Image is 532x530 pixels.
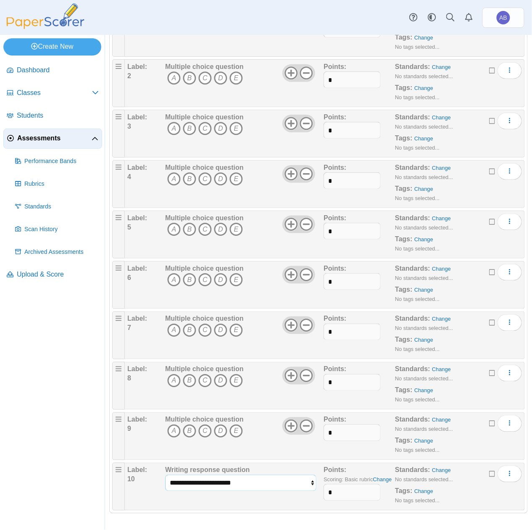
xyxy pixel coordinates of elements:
[127,164,147,171] b: Label:
[214,223,227,236] i: D
[167,273,181,287] i: A
[324,63,346,70] b: Points:
[395,286,412,293] b: Tags:
[395,477,453,483] small: No standards selected...
[127,324,131,332] b: 7
[167,374,181,388] i: A
[17,134,92,143] span: Assessments
[229,273,243,287] i: E
[214,71,227,85] i: D
[214,273,227,287] i: D
[17,270,99,279] span: Upload & Score
[432,266,451,272] a: Change
[414,337,433,343] a: Change
[395,325,453,332] small: No standards selected...
[17,66,99,75] span: Dashboard
[198,273,212,287] i: C
[229,223,243,236] i: E
[127,315,147,322] b: Label:
[395,366,430,373] b: Standards:
[3,3,87,29] img: PaperScorer
[432,467,451,474] a: Change
[127,416,147,423] b: Label:
[432,165,451,171] a: Change
[3,265,102,285] a: Upload & Score
[373,477,392,483] a: Change
[3,38,101,55] a: Create New
[395,437,412,444] b: Tags:
[432,114,451,121] a: Change
[165,113,244,121] b: Multiple choice question
[183,324,196,337] i: B
[395,245,440,252] small: No tags selected...
[165,467,250,474] b: Writing response question
[460,8,478,27] a: Alerts
[432,215,451,221] a: Change
[395,34,412,41] b: Tags:
[414,388,433,394] a: Change
[414,287,433,293] a: Change
[167,122,181,135] i: A
[24,225,99,234] span: Scan History
[112,463,125,511] div: Drag handle
[24,248,99,256] span: Archived Assessments
[167,172,181,186] i: A
[324,467,346,474] b: Points:
[324,113,346,121] b: Points:
[198,122,212,135] i: C
[432,64,451,70] a: Change
[165,315,244,322] b: Multiple choice question
[395,488,412,495] b: Tags:
[112,160,125,208] div: Drag handle
[395,315,430,322] b: Standards:
[167,223,181,236] i: A
[165,63,244,70] b: Multiple choice question
[167,71,181,85] i: A
[229,172,243,186] i: E
[214,122,227,135] i: D
[165,366,244,373] b: Multiple choice question
[395,336,412,343] b: Tags:
[183,223,196,236] i: B
[3,23,87,30] a: PaperScorer
[198,374,212,388] i: C
[12,197,102,217] a: Standards
[414,135,433,142] a: Change
[12,151,102,171] a: Performance Bands
[112,412,125,460] div: Drag handle
[167,324,181,337] i: A
[127,265,147,272] b: Label:
[395,124,453,130] small: No standards selected...
[432,316,451,322] a: Change
[214,374,227,388] i: D
[324,477,392,483] small: Scoring: Basic rubric
[498,62,522,79] button: More options
[229,324,243,337] i: E
[183,374,196,388] i: B
[395,235,412,243] b: Tags:
[414,34,433,41] a: Change
[395,145,440,151] small: No tags selected...
[324,416,346,423] b: Points:
[167,425,181,438] i: A
[395,498,440,504] small: No tags selected...
[395,214,430,221] b: Standards:
[395,397,440,403] small: No tags selected...
[414,488,433,495] a: Change
[127,274,131,281] b: 6
[395,275,453,281] small: No standards selected...
[395,467,430,474] b: Standards:
[3,61,102,81] a: Dashboard
[395,296,440,302] small: No tags selected...
[3,83,102,103] a: Classes
[482,8,524,28] a: Anton Butenko
[24,203,99,211] span: Standards
[395,426,453,432] small: No standards selected...
[395,376,453,382] small: No standards selected...
[112,311,125,359] div: Drag handle
[498,314,522,331] button: More options
[183,172,196,186] i: B
[12,219,102,240] a: Scan History
[395,447,440,454] small: No tags selected...
[395,113,430,121] b: Standards:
